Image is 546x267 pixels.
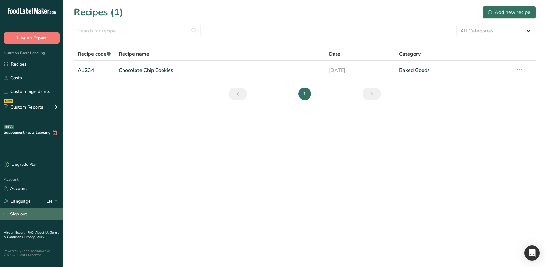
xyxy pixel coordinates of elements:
div: Powered By FoodLabelMaker © 2025 All Rights Reserved [4,249,60,257]
div: Add new recipe [488,9,530,16]
a: Next page [363,88,381,100]
div: Open Intercom Messenger [524,245,540,261]
a: Chocolate Chip Cookies [119,64,322,77]
a: Baked Goods [399,64,508,77]
span: Category [399,50,421,58]
a: Language [4,196,31,207]
a: [DATE] [329,64,391,77]
a: FAQ . [28,230,35,235]
button: Add new recipe [483,6,536,19]
span: Recipe name [119,50,149,58]
div: NEW [4,99,13,103]
span: Date [329,50,340,58]
a: Privacy Policy [24,235,44,239]
h1: Recipes (1) [74,5,123,19]
div: Upgrade Plan [4,162,37,168]
a: About Us . [35,230,50,235]
a: Terms & Conditions . [4,230,59,239]
input: Search for recipe [74,25,201,37]
div: Custom Reports [4,104,43,110]
a: A1234 [78,64,111,77]
a: Hire an Expert . [4,230,26,235]
button: Hire an Expert [4,32,60,44]
div: BETA [4,125,14,129]
div: EN [46,198,60,205]
span: Recipe code [78,51,111,58]
a: Previous page [229,88,247,100]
